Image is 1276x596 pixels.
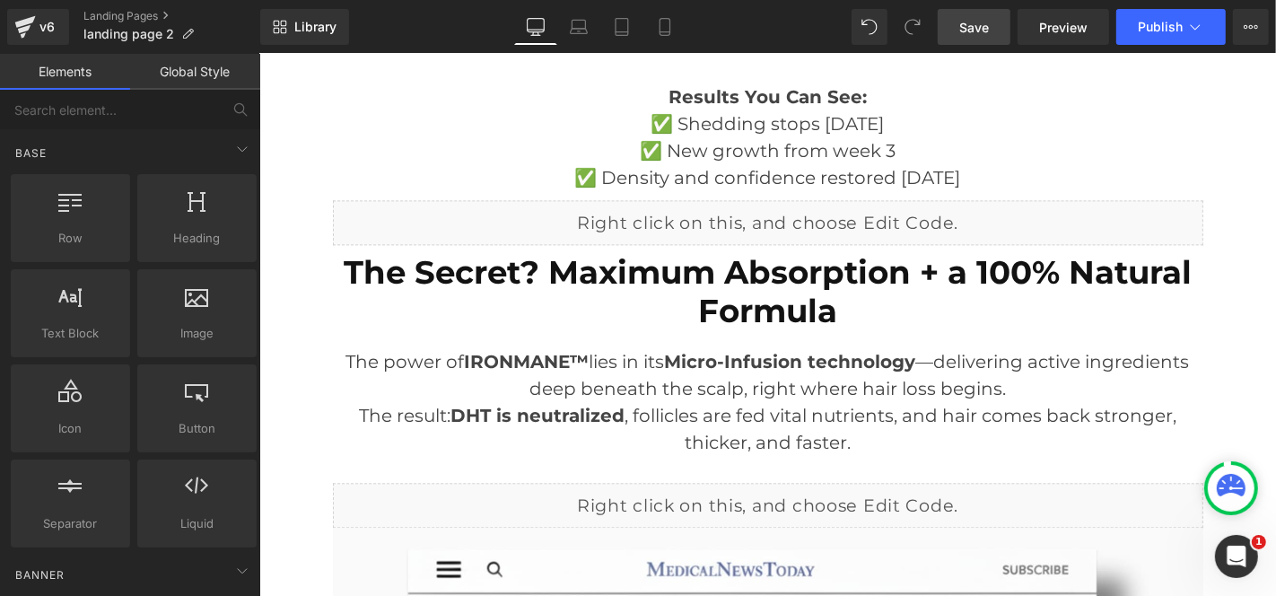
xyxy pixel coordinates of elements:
[7,9,69,45] a: v6
[74,294,944,348] p: The power of lies in its —delivering active ingredients deep beneath the scalp, right where hair ...
[895,9,931,45] button: Redo
[409,32,607,54] strong: Results You Can See:
[260,9,349,45] a: New Library
[16,229,125,248] span: Row
[406,297,657,319] strong: Micro-Infusion technology
[205,297,330,319] strong: IRONMANE™
[1116,9,1226,45] button: Publish
[84,199,932,276] strong: The Secret? Maximum Absorption + a 100% Natural Formula
[294,19,336,35] span: Library
[74,348,944,402] p: The result: , follicles are fed vital nutrients, and hair comes back stronger, thicker, and faster.
[514,9,557,45] a: Desktop
[852,9,887,45] button: Undo
[600,9,643,45] a: Tablet
[557,9,600,45] a: Laptop
[191,351,365,372] strong: DHT is neutralized
[643,9,686,45] a: Mobile
[1215,535,1258,578] iframe: Intercom live chat
[143,419,251,438] span: Button
[1252,535,1266,549] span: 1
[143,324,251,343] span: Image
[143,514,251,533] span: Liquid
[959,18,989,37] span: Save
[1018,9,1109,45] a: Preview
[36,15,58,39] div: v6
[16,324,125,343] span: Text Block
[130,54,260,90] a: Global Style
[1138,20,1183,34] span: Publish
[74,83,944,110] p: ✅ New growth from week 3
[83,9,260,23] a: Landing Pages
[13,566,66,583] span: Banner
[1039,18,1088,37] span: Preview
[1233,9,1269,45] button: More
[16,514,125,533] span: Separator
[74,110,944,137] p: ✅ Density and confidence restored [DATE]
[74,57,944,83] p: ✅ Shedding stops [DATE]
[16,419,125,438] span: Icon
[13,145,48,162] span: Base
[83,27,174,41] span: landing page 2
[143,229,251,248] span: Heading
